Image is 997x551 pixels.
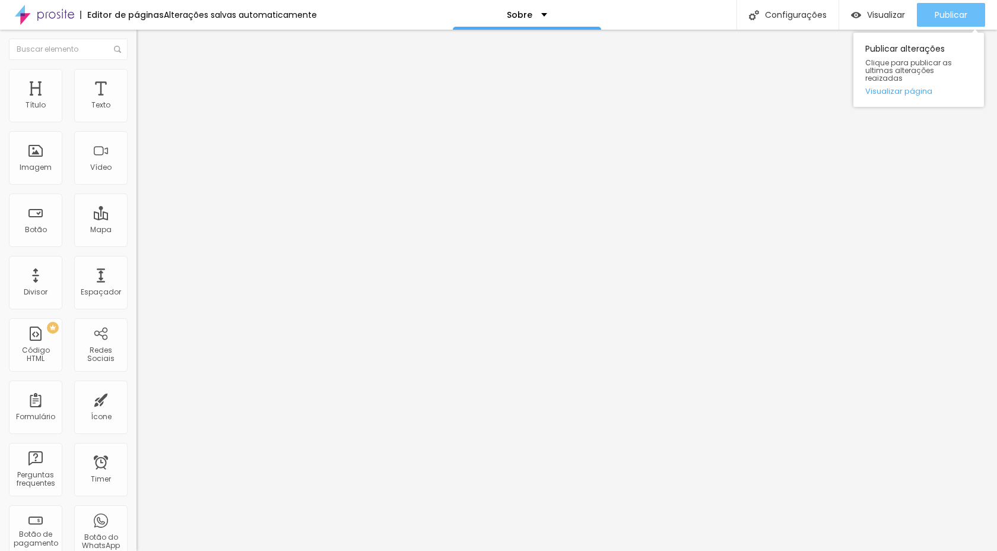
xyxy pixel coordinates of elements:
p: Sobre [507,11,532,19]
div: Perguntas frequentes [12,471,59,488]
div: Vídeo [90,163,112,172]
div: Botão de pagamento [12,530,59,547]
input: Buscar elemento [9,39,128,60]
div: Editor de páginas [80,11,164,19]
div: Formulário [16,413,55,421]
iframe: Editor [136,30,997,551]
div: Alterações salvas automaticamente [164,11,317,19]
button: Publicar [917,3,985,27]
div: Botão do WhatsApp [77,533,124,550]
span: Publicar [935,10,967,20]
span: Visualizar [867,10,905,20]
div: Divisor [24,288,47,296]
div: Texto [91,101,110,109]
a: Visualizar página [865,87,972,95]
div: Redes Sociais [77,346,124,363]
img: Icone [749,10,759,20]
img: view-1.svg [851,10,861,20]
div: Timer [91,475,111,483]
div: Espaçador [81,288,121,296]
div: Ícone [91,413,112,421]
span: Clique para publicar as ultimas alterações reaizadas [865,59,972,83]
button: Visualizar [839,3,917,27]
img: Icone [114,46,121,53]
div: Botão [25,226,47,234]
div: Publicar alterações [853,33,984,107]
div: Código HTML [12,346,59,363]
div: Mapa [90,226,112,234]
div: Imagem [20,163,52,172]
div: Título [26,101,46,109]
